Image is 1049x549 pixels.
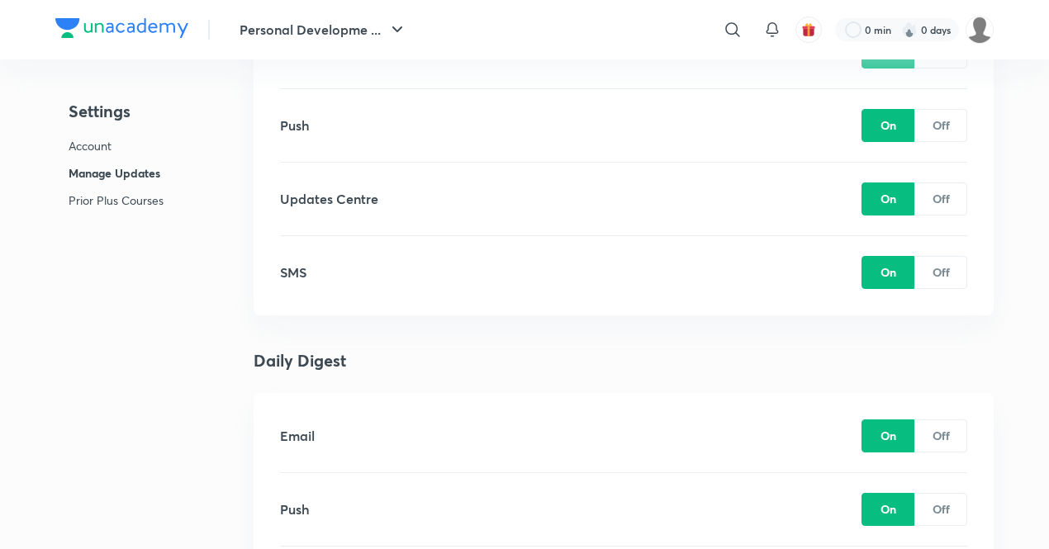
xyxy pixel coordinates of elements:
p: On [880,116,896,134]
p: Prior Plus Courses [69,192,164,209]
p: On [880,427,896,444]
p: On [880,263,896,281]
p: Off [933,190,950,207]
p: Manage Updates [69,164,164,182]
p: On [880,190,896,207]
p: Off [933,263,950,281]
img: Company Logo [55,18,188,38]
h5: Email [280,426,315,446]
h5: Updates Centre [280,189,378,209]
h4: Daily Digest [254,348,994,373]
p: Off [933,427,950,444]
button: avatar [795,17,822,43]
img: streak [901,21,918,38]
button: Personal Developme ... [230,13,417,46]
p: Off [933,116,950,134]
img: avatar [801,22,816,37]
a: Company Logo [55,18,188,42]
h4: Settings [69,99,164,124]
h5: Push [280,116,310,135]
h5: Push [280,499,310,519]
p: Off [933,500,950,518]
p: Account [69,137,164,154]
h5: SMS [280,263,306,282]
img: arpita chawla [966,16,994,44]
p: On [880,500,896,518]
